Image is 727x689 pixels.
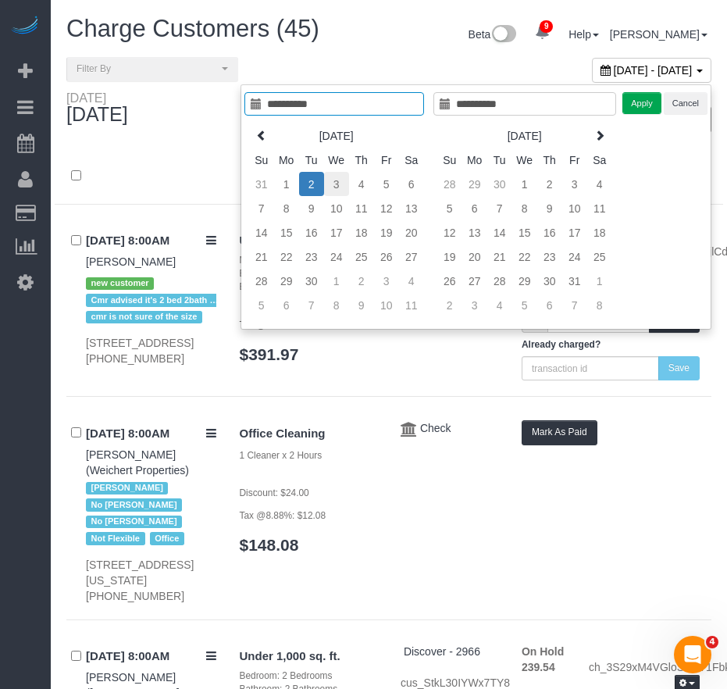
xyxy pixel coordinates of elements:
img: New interface [490,25,516,45]
span: Charge Customers (45) [66,15,319,42]
td: 5 [437,196,462,220]
th: Su [437,148,462,172]
strong: 239.54 [522,661,555,673]
div: Tags [86,478,216,549]
td: 17 [324,220,349,245]
td: 25 [349,245,374,269]
button: Mark As Paid [522,420,597,444]
div: [DATE] [66,91,144,126]
td: 4 [487,293,512,317]
td: 16 [537,220,562,245]
img: Automaid Logo [9,16,41,37]
td: 6 [537,293,562,317]
div: [DATE] [66,91,128,104]
small: Tax @8.88%: $12.08 [240,510,326,521]
span: Cmr advised it's 2 bed 2bath unit [86,294,226,306]
td: 23 [299,245,324,269]
td: 19 [374,220,399,245]
td: 14 [249,220,274,245]
th: Su [249,148,274,172]
td: 4 [399,269,424,293]
span: No [PERSON_NAME] [86,498,182,511]
a: Check [420,422,451,434]
td: 2 [299,172,324,196]
td: 1 [512,172,537,196]
td: 8 [512,196,537,220]
td: 26 [374,245,399,269]
td: 24 [324,245,349,269]
td: 20 [462,245,487,269]
span: 9 [540,20,553,33]
td: 4 [587,172,612,196]
td: 28 [437,172,462,196]
td: 13 [399,196,424,220]
th: We [512,148,537,172]
td: 8 [324,293,349,317]
td: 30 [537,269,562,293]
th: Tu [299,148,324,172]
th: Mo [274,148,299,172]
th: Fr [374,148,399,172]
td: 22 [512,245,537,269]
td: 1 [587,269,612,293]
span: cmr is not sure of the size [86,311,202,323]
a: 9 [527,16,558,50]
h4: [DATE] 8:00AM [86,427,216,441]
div: Bathroom: 2 Bathrooms [240,280,378,294]
div: Bedroom: 2 Bedrooms [240,669,378,683]
td: 28 [249,269,274,293]
td: 22 [274,245,299,269]
h5: Already charged? [522,340,700,350]
th: Sa [587,148,612,172]
td: 17 [562,220,587,245]
td: 10 [374,293,399,317]
td: 1 [274,172,299,196]
h4: [DATE] 8:00AM [86,650,216,663]
small: Tax @8.88%: $31.97 [240,320,326,330]
td: 9 [349,293,374,317]
td: 7 [249,196,274,220]
td: 2 [437,293,462,317]
td: 8 [587,293,612,317]
th: [DATE] [274,123,399,148]
div: Bedroom: 2 Bedrooms [240,267,378,280]
td: 2 [349,269,374,293]
h4: Office Cleaning [240,427,378,441]
td: 29 [274,269,299,293]
td: 23 [537,245,562,269]
td: 27 [462,269,487,293]
h4: Under 1,000 sq. ft. [240,650,378,663]
td: 15 [274,220,299,245]
td: 25 [587,245,612,269]
td: 1 [324,269,349,293]
td: 16 [299,220,324,245]
th: Sa [399,148,424,172]
td: 7 [562,293,587,317]
td: 24 [562,245,587,269]
span: [DATE] - [DATE] [614,64,693,77]
span: [PERSON_NAME] [86,482,168,494]
input: transaction id [522,356,659,380]
td: 11 [399,293,424,317]
td: 6 [462,196,487,220]
td: 3 [462,293,487,317]
h4: [DATE] 8:00AM [86,234,216,248]
th: Fr [562,148,587,172]
button: Filter By [66,57,238,81]
td: 29 [462,172,487,196]
a: [PERSON_NAME] [610,28,707,41]
td: 27 [399,245,424,269]
td: 3 [562,172,587,196]
td: 14 [487,220,512,245]
button: Apply [622,92,661,115]
td: 26 [437,269,462,293]
div: [STREET_ADDRESS] [PHONE_NUMBER] [86,335,216,366]
td: 5 [249,293,274,317]
td: 4 [349,172,374,196]
a: Discover - 2966 [404,645,480,658]
th: Th [537,148,562,172]
a: Help [568,28,599,41]
div: [STREET_ADDRESS][US_STATE] [PHONE_NUMBER] [86,557,216,604]
a: [PERSON_NAME] (Weichert Properties) [86,448,189,477]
